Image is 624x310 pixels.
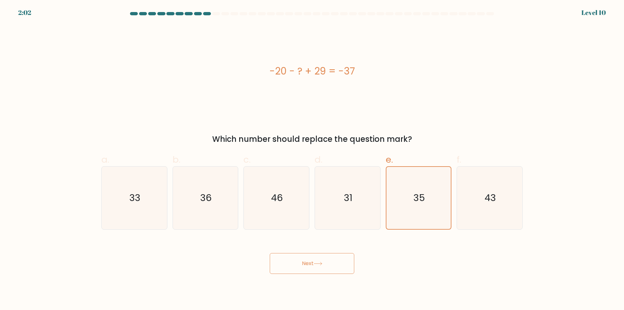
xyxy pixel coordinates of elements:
[101,64,523,78] div: -20 - ? + 29 = -37
[200,192,212,205] text: 36
[581,8,606,18] div: Level 10
[386,153,393,166] span: e.
[344,192,352,205] text: 31
[18,8,31,18] div: 2:02
[457,153,461,166] span: f.
[270,253,354,274] button: Next
[413,191,425,204] text: 35
[105,133,519,145] div: Which number should replace the question mark?
[315,153,322,166] span: d.
[129,192,140,205] text: 33
[243,153,251,166] span: c.
[271,192,283,205] text: 46
[101,153,109,166] span: a.
[485,192,496,205] text: 43
[173,153,180,166] span: b.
